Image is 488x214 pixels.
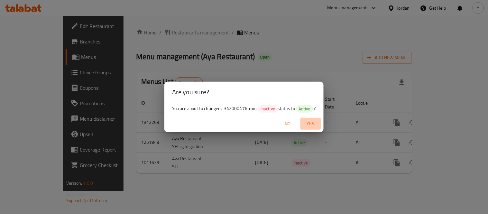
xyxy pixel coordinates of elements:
[277,118,298,130] button: No
[280,120,295,128] span: No
[172,104,316,113] span: You are about to change nc 342000476 from status to ?
[296,106,313,112] span: Active
[300,118,321,130] button: Yes
[303,120,318,128] span: Yes
[172,87,316,97] h2: Are you sure?
[296,105,313,113] div: Active
[258,106,278,112] span: Inactive
[258,105,278,113] div: Inactive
